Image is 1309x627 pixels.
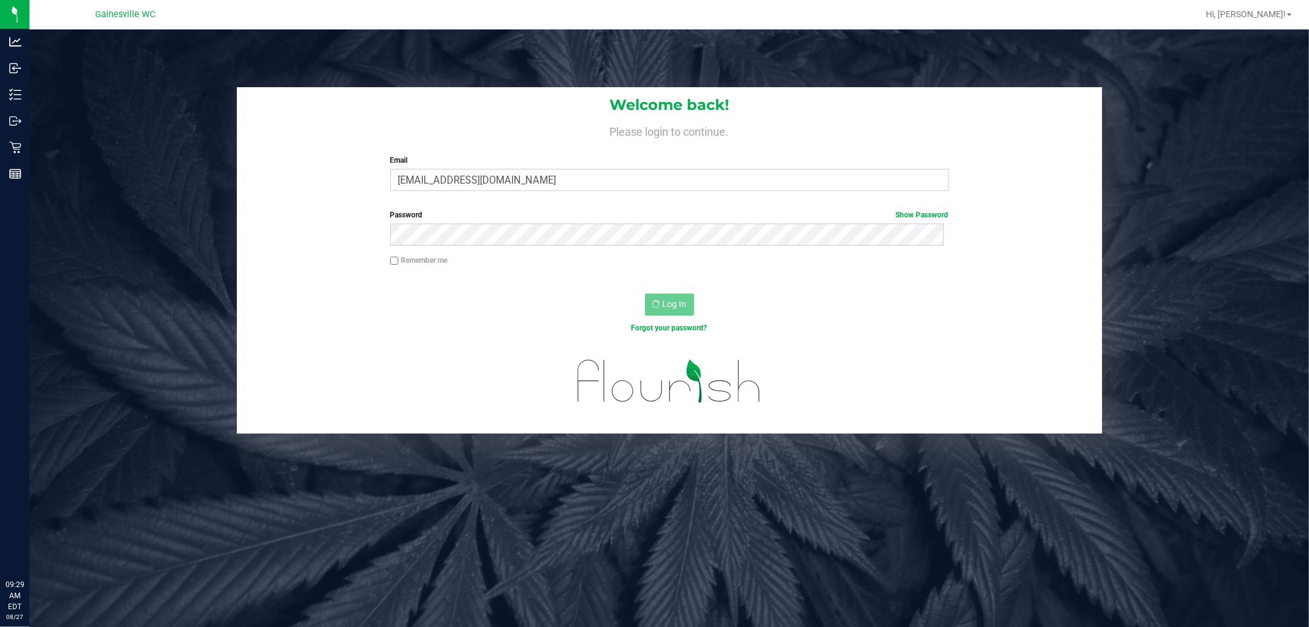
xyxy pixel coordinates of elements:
inline-svg: Retail [9,141,21,154]
a: Forgot your password? [631,324,708,332]
input: Remember me [390,257,399,265]
inline-svg: Analytics [9,36,21,48]
inline-svg: Inventory [9,88,21,101]
a: Show Password [896,211,949,219]
img: flourish_logo.svg [561,346,778,416]
h4: Please login to continue. [237,123,1102,138]
span: Gainesville WC [95,9,155,20]
p: 08/27 [6,612,24,621]
button: Log In [645,294,694,316]
span: Log In [663,299,687,309]
p: 09:29 AM EDT [6,579,24,612]
inline-svg: Reports [9,168,21,180]
inline-svg: Inbound [9,62,21,74]
label: Email [390,155,949,166]
span: Password [390,211,423,219]
h1: Welcome back! [237,97,1102,113]
span: Hi, [PERSON_NAME]! [1206,9,1286,19]
inline-svg: Outbound [9,115,21,127]
label: Remember me [390,255,448,266]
